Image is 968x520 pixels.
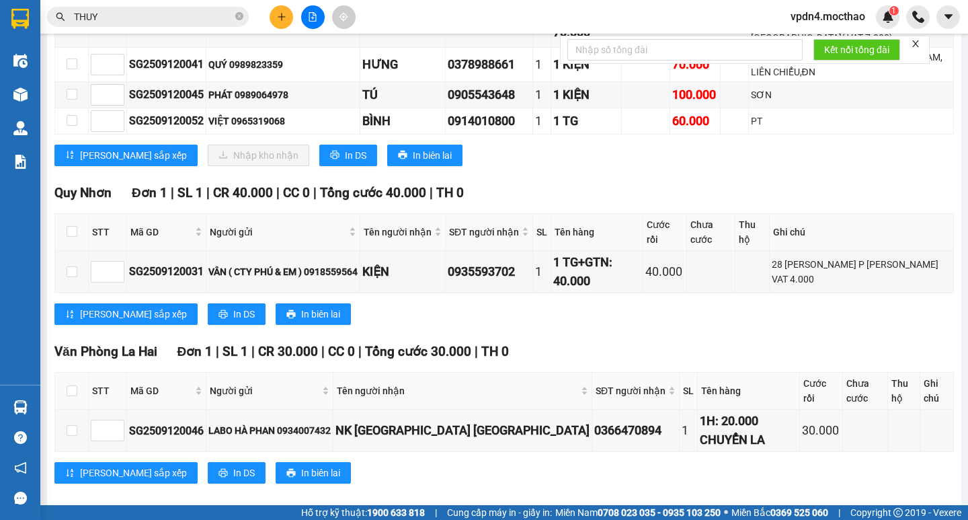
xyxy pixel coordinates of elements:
[277,12,286,22] span: plus
[731,505,828,520] span: Miền Bắc
[127,410,206,453] td: SG2509120046
[751,114,951,128] div: PT
[594,421,677,440] div: 0366470894
[555,505,721,520] span: Miền Nam
[13,87,28,102] img: warehouse-icon
[233,466,255,480] span: In DS
[129,263,204,280] div: SG2509120031
[313,185,317,200] span: |
[235,11,243,24] span: close-circle
[65,150,75,161] span: sort-ascending
[435,505,437,520] span: |
[843,373,888,410] th: Chưa cước
[283,185,310,200] span: CC 0
[89,214,127,251] th: STT
[157,2,294,16] div: [PERSON_NAME]
[56,12,65,22] span: search
[13,155,28,169] img: solution-icon
[596,383,665,398] span: SĐT người nhận
[233,307,255,322] span: In DS
[449,225,519,239] span: SĐT người nhận
[889,6,899,15] sup: 1
[129,422,204,439] div: SG2509120046
[7,42,298,61] td: Xe khách Mộc Thảo
[339,12,348,22] span: aim
[319,145,377,166] button: printerIn DS
[448,55,530,74] div: 0378988661
[813,39,900,61] button: Kết nối tổng đài
[533,214,551,251] th: SL
[286,468,296,479] span: printer
[213,185,273,200] span: CR 40.000
[446,108,533,135] td: 0914010800
[80,148,187,163] span: [PERSON_NAME] sắp xếp
[772,257,951,287] div: 28 [PERSON_NAME] P [PERSON_NAME] VAT 4.000
[362,112,443,131] div: BÌNH
[251,344,255,359] span: |
[553,55,619,74] div: 1 KIỆN
[328,344,355,359] span: CC 0
[448,262,530,281] div: 0935593702
[553,85,619,104] div: 1 KIỆN
[770,507,828,518] strong: 0369 525 060
[912,11,924,23] img: phone-icon
[920,373,954,410] th: Ghi chú
[724,510,728,515] span: ⚪️
[301,505,425,520] span: Hỗ trợ kỹ thuật:
[358,344,362,359] span: |
[208,87,358,102] div: PHÁT 0989064978
[735,214,770,251] th: Thu hộ
[398,150,407,161] span: printer
[770,214,954,251] th: Ghi chú
[367,507,425,518] strong: 1900 633 818
[567,39,803,61] input: Nhập số tổng đài
[447,505,552,520] span: Cung cấp máy in - giấy in:
[130,383,192,398] span: Mã GD
[65,468,75,479] span: sort-ascending
[780,8,876,25] span: vpdn4.mocthao
[551,214,643,251] th: Tên hàng
[448,112,530,131] div: 0914010800
[301,466,340,480] span: In biên lai
[330,150,339,161] span: printer
[535,112,549,131] div: 1
[276,462,351,484] button: printerIn biên lai
[321,344,325,359] span: |
[210,383,319,398] span: Người gửi
[802,421,840,440] div: 30.000
[129,112,204,129] div: SG2509120052
[446,251,533,294] td: 0935593702
[132,185,167,200] span: Đơn 1
[171,185,174,200] span: |
[14,431,27,444] span: question-circle
[800,373,843,410] th: Cước rồi
[535,262,549,281] div: 1
[258,344,318,359] span: CR 30.000
[365,344,471,359] span: Tổng cước 30.000
[535,85,549,104] div: 1
[130,225,192,239] span: Mã GD
[700,412,797,450] div: 1H: 20.000 CHUYỂN LA
[936,5,960,29] button: caret-down
[276,303,351,325] button: printerIn biên lai
[333,410,592,453] td: NK SÀI GÒN PHÚ YÊN
[54,185,112,200] span: Quy Nhơn
[223,344,248,359] span: SL 1
[208,423,331,438] div: LABO HÀ PHAN 0934007432
[129,86,204,103] div: SG2509120045
[80,307,187,322] span: [PERSON_NAME] sắp xếp
[127,108,206,135] td: SG2509120052
[824,42,889,57] span: Kết nối tổng đài
[672,112,717,131] div: 60.000
[598,507,721,518] strong: 0708 023 035 - 0935 103 250
[127,48,206,82] td: SG2509120041
[335,421,590,440] div: NK [GEOGRAPHIC_DATA] [GEOGRAPHIC_DATA]
[208,145,309,166] button: downloadNhập kho nhận
[838,505,840,520] span: |
[270,5,293,29] button: plus
[216,344,219,359] span: |
[553,112,619,131] div: 1 TG
[553,253,641,291] div: 1 TG+GTN: 40.000
[446,82,533,108] td: 0905543648
[206,185,210,200] span: |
